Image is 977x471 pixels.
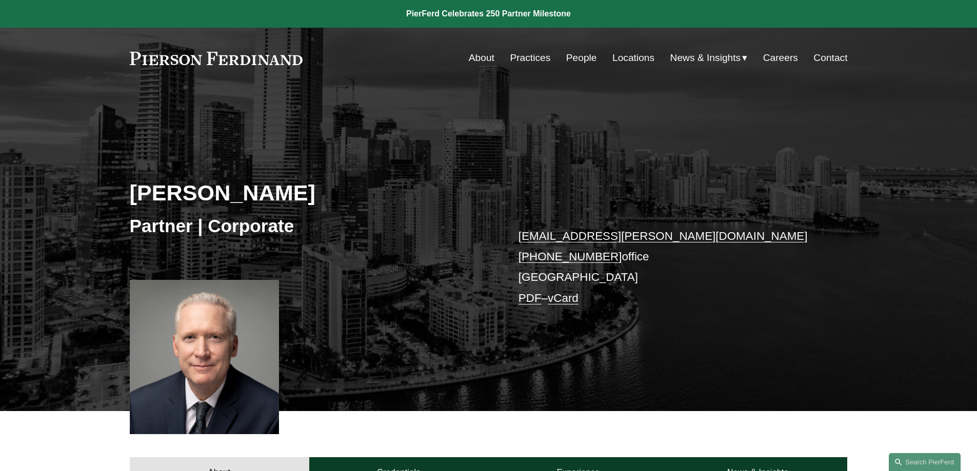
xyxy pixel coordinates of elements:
[519,230,808,242] a: [EMAIL_ADDRESS][PERSON_NAME][DOMAIN_NAME]
[130,179,489,206] h2: [PERSON_NAME]
[566,48,597,68] a: People
[519,226,818,309] p: office [GEOGRAPHIC_DATA] –
[519,250,622,263] a: [PHONE_NUMBER]
[763,48,798,68] a: Careers
[889,453,961,471] a: Search this site
[612,48,654,68] a: Locations
[813,48,847,68] a: Contact
[519,292,542,304] a: PDF
[510,48,550,68] a: Practices
[670,48,748,68] a: folder dropdown
[670,49,741,67] span: News & Insights
[548,292,579,304] a: vCard
[469,48,494,68] a: About
[130,215,489,237] h3: Partner | Corporate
